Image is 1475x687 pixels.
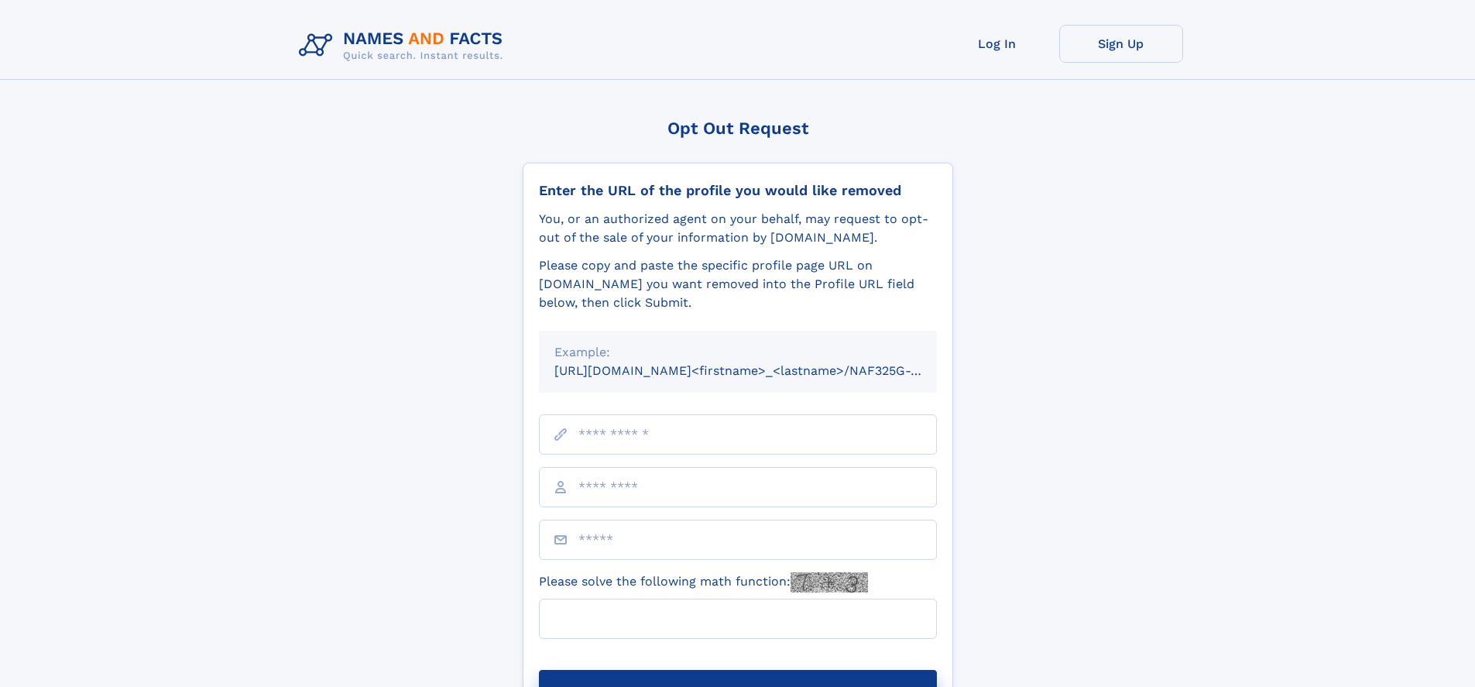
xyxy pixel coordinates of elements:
[554,363,966,378] small: [URL][DOMAIN_NAME]<firstname>_<lastname>/NAF325G-xxxxxxxx
[539,182,937,199] div: Enter the URL of the profile you would like removed
[293,25,516,67] img: Logo Names and Facts
[935,25,1059,63] a: Log In
[539,256,937,312] div: Please copy and paste the specific profile page URL on [DOMAIN_NAME] you want removed into the Pr...
[523,119,953,138] div: Opt Out Request
[1059,25,1183,63] a: Sign Up
[554,343,921,362] div: Example:
[539,210,937,247] div: You, or an authorized agent on your behalf, may request to opt-out of the sale of your informatio...
[539,572,868,593] label: Please solve the following math function:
